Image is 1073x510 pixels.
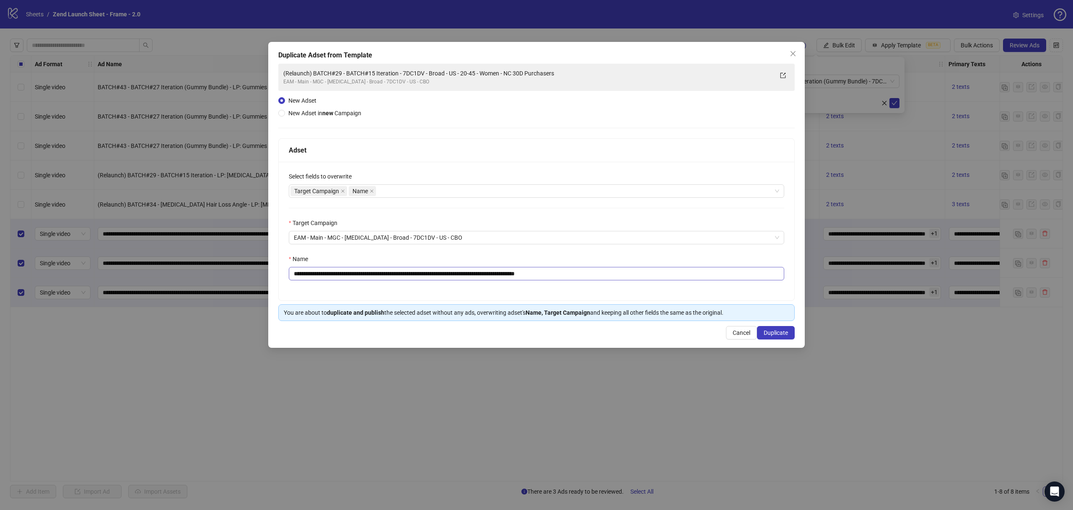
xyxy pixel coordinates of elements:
[284,308,789,317] div: You are about to the selected adset without any ads, overwriting adset's and keeping all other fi...
[278,50,795,60] div: Duplicate Adset from Template
[726,326,757,339] button: Cancel
[289,218,343,228] label: Target Campaign
[349,186,376,196] span: Name
[780,72,786,78] span: export
[757,326,795,339] button: Duplicate
[283,78,773,86] div: EAM - Main - MGC - [MEDICAL_DATA] - Broad - 7DC1DV - US - CBO
[733,329,750,336] span: Cancel
[294,231,779,244] span: EAM - Main - MGC - Postpartum - Broad - 7DC1DV - US - CBO
[352,186,368,196] span: Name
[289,145,784,155] div: Adset
[289,254,314,264] label: Name
[288,97,316,104] span: New Adset
[322,110,333,116] strong: new
[1044,482,1065,502] div: Open Intercom Messenger
[786,47,800,60] button: Close
[327,309,384,316] strong: duplicate and publish
[526,309,590,316] strong: Name, Target Campaign
[370,189,374,193] span: close
[294,186,339,196] span: Target Campaign
[289,267,784,280] input: Name
[790,50,796,57] span: close
[288,110,361,116] span: New Adset in Campaign
[290,186,347,196] span: Target Campaign
[341,189,345,193] span: close
[289,172,357,181] label: Select fields to overwrite
[283,69,773,78] div: (Relaunch) BATCH#29 - BATCH#15 Iteration - 7DC1DV - Broad - US - 20-45 - Women - NC 30D Purchasers
[764,329,788,336] span: Duplicate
